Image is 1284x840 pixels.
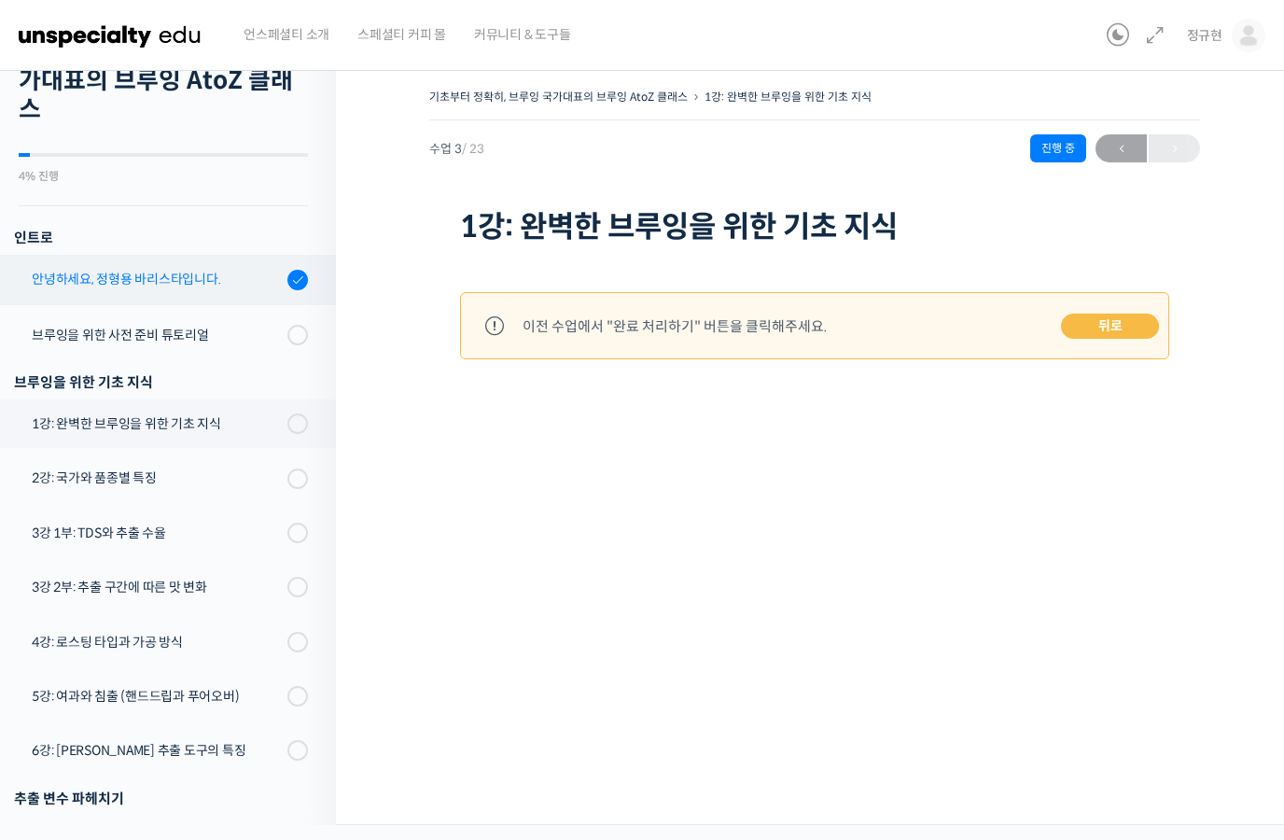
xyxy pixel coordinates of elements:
span: 정규현 [1187,27,1222,44]
span: 수업 3 [429,143,484,155]
div: 2강: 국가와 품종별 특징 [32,468,282,488]
div: 3강 1부: TDS와 추출 수율 [32,523,282,543]
a: 뒤로 [1061,314,1159,340]
div: 4강: 로스팅 타입과 가공 방식 [32,632,282,652]
div: 1강: 완벽한 브루잉을 위한 기초 지식 [32,413,282,434]
a: 홈 [6,592,123,638]
div: 브루잉을 위한 기초 지식 [14,370,308,395]
span: 설정 [288,620,311,635]
a: ←이전 [1096,134,1147,162]
span: ← [1096,136,1147,161]
a: 기초부터 정확히, 브루잉 국가대표의 브루잉 AtoZ 클래스 [429,90,688,104]
a: 대화 [123,592,241,638]
div: 3강 2부: 추출 구간에 따른 맛 변화 [32,577,282,597]
a: 1강: 완벽한 브루잉을 위한 기초 지식 [705,90,872,104]
span: 홈 [59,620,70,635]
span: / 23 [462,141,484,157]
div: 이전 수업에서 "완료 처리하기" 버튼을 클릭해주세요. [523,314,827,339]
span: 대화 [171,621,193,636]
div: 브루잉을 위한 사전 준비 튜토리얼 [32,325,282,345]
div: 5강: 여과와 침출 (핸드드립과 푸어오버) [32,686,282,707]
h1: 1강: 완벽한 브루잉을 위한 기초 지식 [460,209,1169,245]
a: 설정 [241,592,358,638]
h2: 기초부터 정확히, 브루잉 국가대표의 브루잉 AtoZ 클래스 [19,37,308,125]
div: 6강: [PERSON_NAME] 추출 도구의 특징 [32,740,282,761]
h3: 인트로 [14,225,308,250]
div: 4% 진행 [19,171,308,182]
div: 추출 변수 파헤치기 [14,786,308,811]
div: 진행 중 [1030,134,1086,162]
div: 안녕하세요, 정형용 바리스타입니다. [32,269,282,289]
